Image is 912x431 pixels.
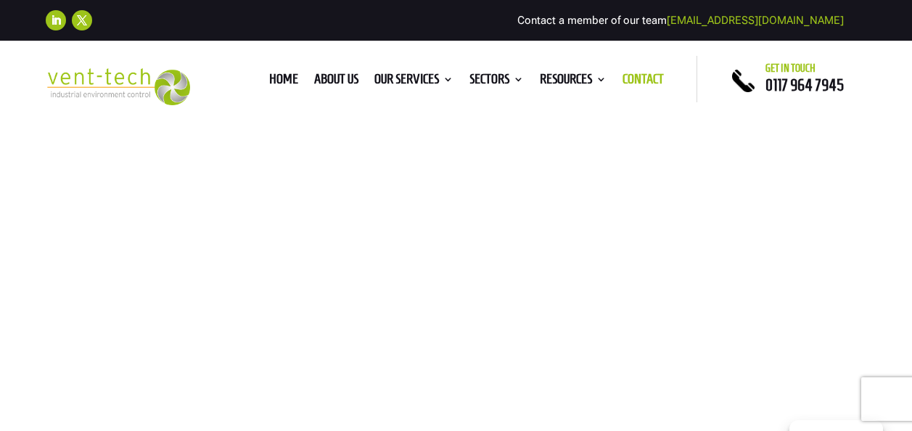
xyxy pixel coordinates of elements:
a: Sectors [469,74,524,90]
a: Follow on X [72,10,92,30]
a: Contact [623,74,664,90]
a: Resources [540,74,607,90]
a: Our Services [374,74,453,90]
a: Home [269,74,298,90]
a: About us [314,74,358,90]
a: [EMAIL_ADDRESS][DOMAIN_NAME] [667,14,844,27]
a: 0117 964 7945 [765,76,844,94]
span: Contact a member of our team [517,14,844,27]
span: Get in touch [765,62,816,74]
img: 2023-09-27T08_35_16.549ZVENT-TECH---Clear-background [46,68,190,105]
a: Follow on LinkedIn [46,10,66,30]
